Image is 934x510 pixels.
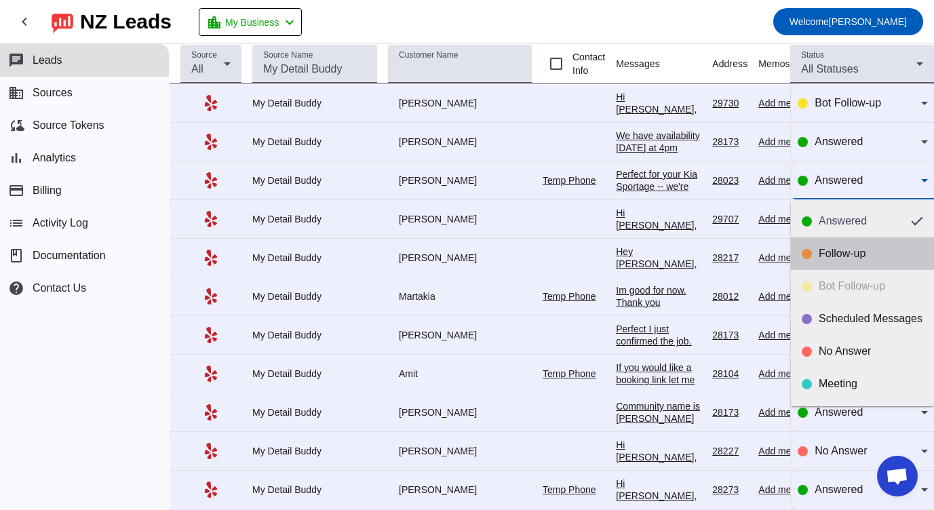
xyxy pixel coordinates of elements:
div: No Answer [819,345,923,358]
div: Meeting [819,377,923,391]
div: Open chat [877,456,918,496]
div: Answered [819,214,900,228]
div: Follow-up [819,247,923,260]
div: Scheduled Messages [819,312,923,326]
